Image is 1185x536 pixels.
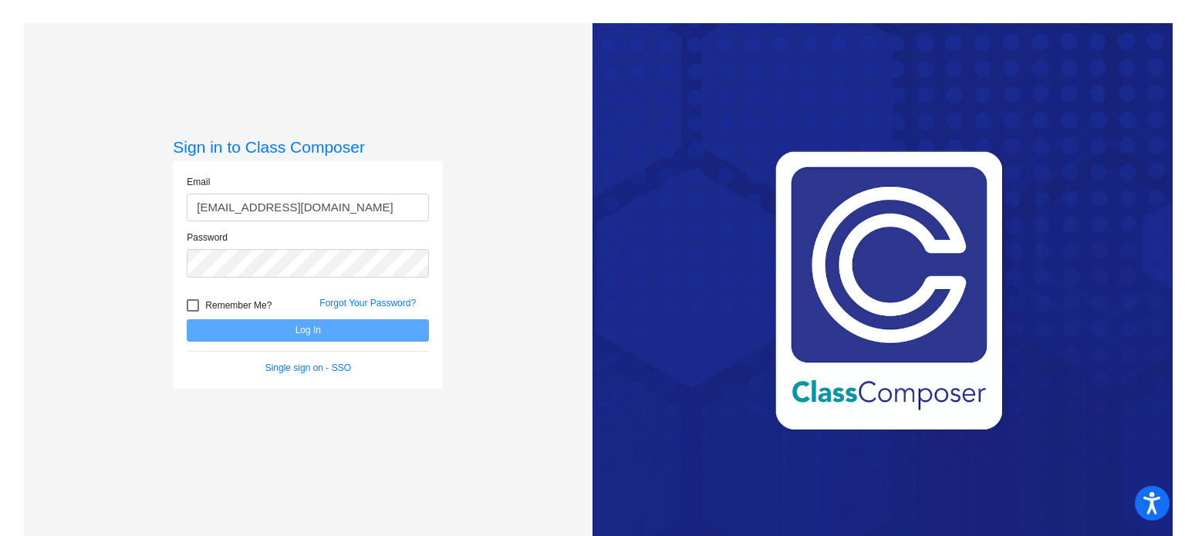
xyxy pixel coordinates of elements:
[187,175,210,189] label: Email
[187,231,228,244] label: Password
[265,362,351,373] a: Single sign on - SSO
[173,137,443,157] h3: Sign in to Class Composer
[319,298,416,308] a: Forgot Your Password?
[205,296,272,315] span: Remember Me?
[187,319,429,342] button: Log In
